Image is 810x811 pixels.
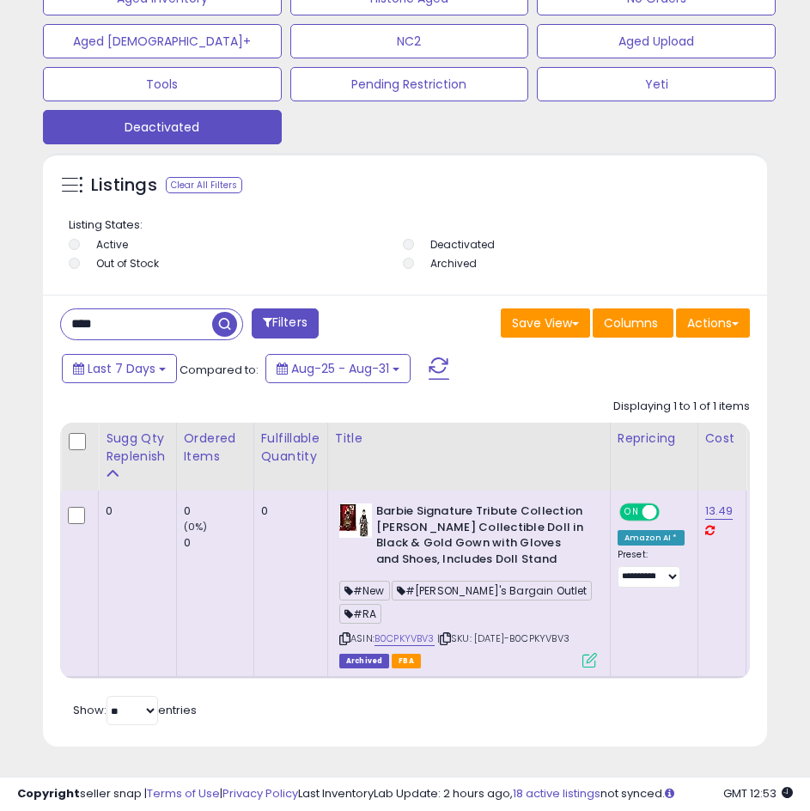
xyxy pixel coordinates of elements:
a: Privacy Policy [222,785,298,802]
div: Amazon AI * [618,530,685,546]
label: Deactivated [430,237,495,252]
button: Columns [593,308,673,338]
button: Save View [501,308,590,338]
span: #New [339,581,390,601]
button: Aged Upload [537,24,776,58]
span: Compared to: [180,362,259,378]
div: 0 [106,503,163,519]
a: B0CPKYVBV3 [375,631,435,646]
span: Last 7 Days [88,360,155,377]
button: Yeti [537,67,776,101]
button: Aged [DEMOGRAPHIC_DATA]+ [43,24,282,58]
span: Aug-25 - Aug-31 [291,360,389,377]
small: (0%) [184,520,208,534]
span: OFF [657,505,685,520]
div: seller snap | | [17,786,298,802]
div: Preset: [618,549,685,588]
a: 13.49 [705,503,734,520]
div: 0 [184,503,253,519]
button: Pending Restriction [290,67,529,101]
button: Filters [252,308,319,338]
span: Columns [604,314,658,332]
label: Archived [430,256,477,271]
button: Actions [676,308,750,338]
span: Show: entries [73,702,197,718]
div: ASIN: [339,503,597,666]
span: ON [621,505,643,520]
div: Cost [705,430,740,448]
div: 0 [261,503,314,519]
div: Last InventoryLab Update: 2 hours ago, not synced. [289,786,793,802]
div: Sugg Qty Replenish [106,430,169,466]
div: Repricing [618,430,691,448]
div: Ordered Items [184,430,247,466]
span: #[PERSON_NAME]'s Bargain Outlet [392,581,593,601]
span: 2025-09-8 12:53 GMT [723,785,793,802]
div: 0 [184,535,253,551]
h5: Listings [91,174,157,198]
button: NC2 [290,24,529,58]
div: Title [335,430,603,448]
img: 51BddEOv3UL._SL40_.jpg [339,503,372,538]
span: #RA [339,604,382,624]
th: Please note that this number is a calculation based on your required days of coverage and your ve... [99,423,177,491]
div: Clear All Filters [166,177,242,193]
div: Displaying 1 to 1 of 1 items [613,399,750,415]
button: Deactivated [43,110,282,144]
span: | SKU: [DATE]-B0CPKYVBV3 [437,631,569,645]
div: Fulfillable Quantity [261,430,320,466]
span: FBA [392,654,421,668]
a: 18 active listings [513,785,600,802]
button: Tools [43,67,282,101]
b: Barbie Signature Tribute Collection [PERSON_NAME] Collectible Doll in Black & Gold Gown with Glov... [376,503,585,571]
button: Last 7 Days [62,354,177,383]
span: Listings that have been deleted from Seller Central [339,654,389,668]
button: Aug-25 - Aug-31 [265,354,411,383]
strong: Copyright [17,785,80,802]
a: Terms of Use [147,785,220,802]
label: Active [96,237,128,252]
label: Out of Stock [96,256,159,271]
p: Listing States: [69,217,746,234]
